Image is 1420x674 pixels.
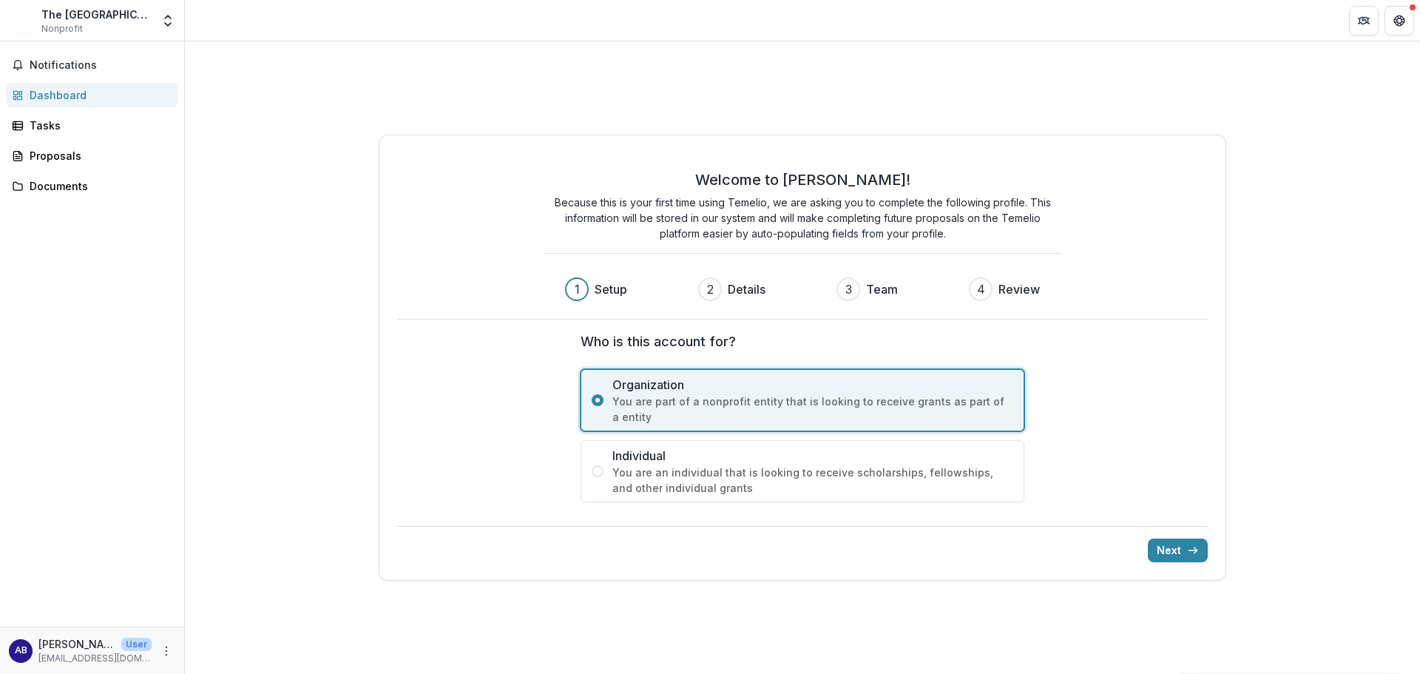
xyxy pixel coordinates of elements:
[41,7,152,22] div: The [GEOGRAPHIC_DATA]
[998,280,1040,298] h3: Review
[707,280,714,298] div: 2
[581,331,1015,351] label: Who is this account for?
[612,394,1013,425] span: You are part of a nonprofit entity that is looking to receive grants as part of a entity
[845,280,852,298] div: 3
[6,113,178,138] a: Tasks
[575,280,580,298] div: 1
[612,465,1013,496] span: You are an individual that is looking to receive scholarships, fellowships, and other individual ...
[6,174,178,198] a: Documents
[121,638,152,651] p: User
[612,376,1013,394] span: Organization
[30,118,166,133] div: Tasks
[1349,6,1379,36] button: Partners
[158,642,175,660] button: More
[6,83,178,107] a: Dashboard
[695,171,910,189] h2: Welcome to [PERSON_NAME]!
[544,195,1061,241] p: Because this is your first time using Temelio, we are asking you to complete the following profil...
[38,652,152,665] p: [EMAIL_ADDRESS][DOMAIN_NAME]
[15,646,27,656] div: Avery Belyeu
[6,144,178,168] a: Proposals
[30,59,172,72] span: Notifications
[30,87,166,103] div: Dashboard
[1148,539,1208,562] button: Next
[728,280,765,298] h3: Details
[158,6,178,36] button: Open entity switcher
[30,178,166,194] div: Documents
[977,280,985,298] div: 4
[30,148,166,164] div: Proposals
[612,447,1013,465] span: Individual
[595,280,627,298] h3: Setup
[1384,6,1414,36] button: Get Help
[6,53,178,77] button: Notifications
[38,636,115,652] p: [PERSON_NAME]
[41,22,83,36] span: Nonprofit
[866,280,898,298] h3: Team
[565,277,1040,301] div: Progress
